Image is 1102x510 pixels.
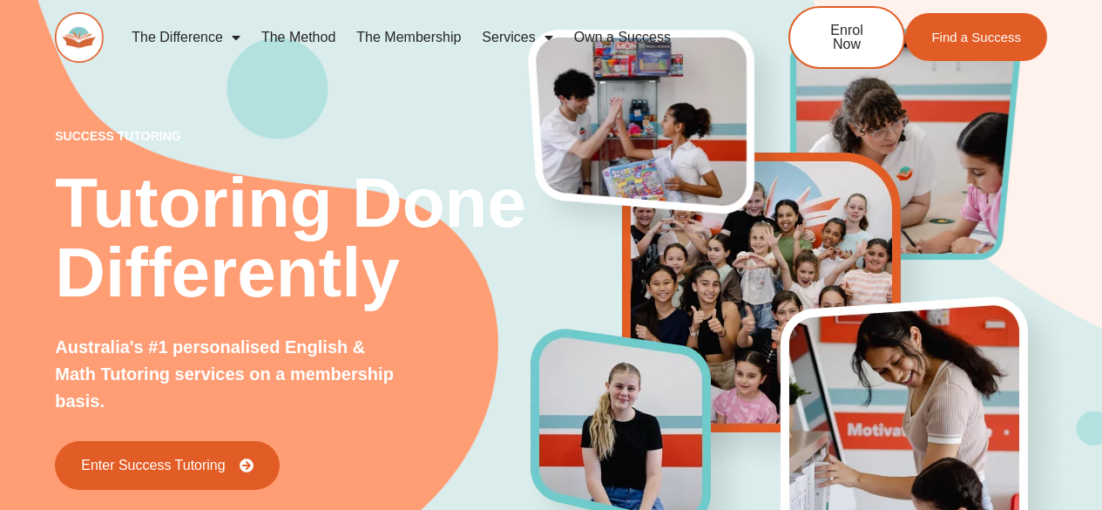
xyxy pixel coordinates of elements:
[564,17,681,58] a: Own a Success
[471,17,563,58] a: Services
[788,6,905,69] a: Enrol Now
[931,31,1021,44] span: Find a Success
[346,17,471,58] a: The Membership
[55,441,279,490] a: Enter Success Tutoring
[55,130,531,142] p: success tutoring
[121,17,251,58] a: The Difference
[905,13,1047,61] a: Find a Success
[55,168,531,308] h2: Tutoring Done Differently
[251,17,346,58] a: The Method
[55,334,402,415] p: Australia's #1 personalised English & Math Tutoring services on a membership basis.
[121,17,731,58] nav: Menu
[816,24,877,51] span: Enrol Now
[81,459,225,473] span: Enter Success Tutoring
